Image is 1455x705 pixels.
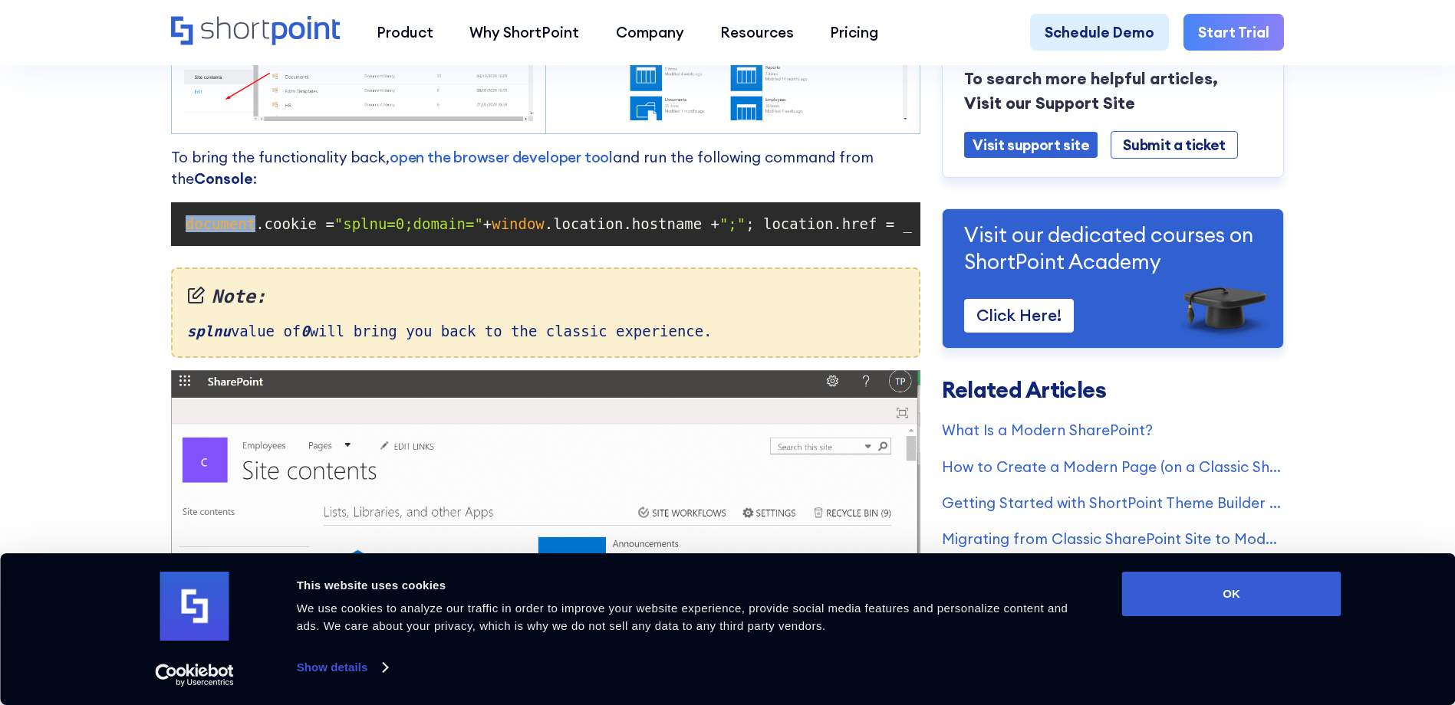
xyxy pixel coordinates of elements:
[452,14,597,50] a: Why ShortPoint
[746,215,1262,232] span: ; location.href = _spPageContextInfo.webServerRelativeUrl +
[492,215,544,232] span: window
[1179,527,1455,705] iframe: Chat Widget
[171,146,920,190] p: To bring the functionality back, and run the following command from the :
[1030,14,1169,50] a: Schedule Demo
[942,492,1284,513] a: Getting Started with ShortPoint Theme Builder - Classic SharePoint Sites (Part 1)
[964,300,1074,333] a: Click Here!
[255,215,334,232] span: .cookie =
[297,656,387,679] a: Show details
[297,602,1068,632] span: We use cookies to analyze our traffic in order to improve your website experience, provide social...
[545,215,719,232] span: .location.hostname +
[469,21,579,43] div: Why ShortPoint
[964,132,1098,159] a: Visit support site
[830,21,878,43] div: Pricing
[942,529,1284,550] a: Migrating from Classic SharePoint Site to Modern SharePoint Site (SharePoint Online)
[702,14,811,50] a: Resources
[597,14,702,50] a: Company
[377,21,433,43] div: Product
[942,456,1284,477] a: How to Create a Modern Page (on a Classic SharePoint Site)
[301,323,309,339] em: 0
[942,379,1284,401] h3: Related Articles
[719,215,746,232] span: ";"
[964,222,1262,275] p: Visit our dedicated courses on ShortPoint Academy
[171,267,920,358] div: value of will bring you back to the classic experience.
[194,169,253,188] strong: Console
[127,664,262,687] a: Usercentrics Cookiebot - opens in a new window
[186,215,255,232] span: document
[1122,572,1341,616] button: OK
[334,215,483,232] span: "splnu=0;domain="
[358,14,451,50] a: Product
[160,572,229,641] img: logo
[171,16,341,48] a: Home
[390,148,613,166] a: open the browser developer tool
[187,284,904,311] em: Note:
[812,14,897,50] a: Pricing
[1111,131,1237,159] a: Submit a ticket
[297,576,1088,595] div: This website uses cookies
[964,67,1262,116] p: To search more helpful articles, Visit our Support Site
[483,215,492,232] span: +
[187,323,231,339] em: splnu
[1183,14,1284,50] a: Start Trial
[720,21,794,43] div: Resources
[616,21,684,43] div: Company
[942,419,1284,441] a: What Is a Modern SharePoint?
